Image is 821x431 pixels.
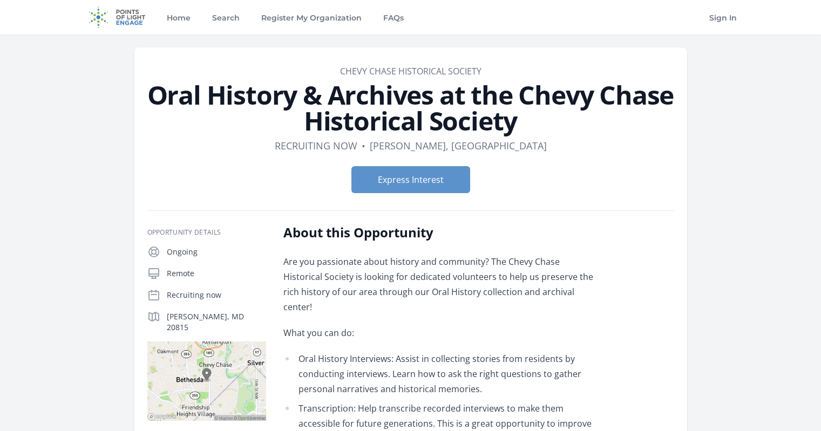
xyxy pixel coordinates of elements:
[147,82,674,134] h1: Oral History & Archives at the Chevy Chase Historical Society
[167,247,266,257] p: Ongoing
[167,311,266,333] p: [PERSON_NAME], MD 20815
[283,224,599,241] h2: About this Opportunity
[283,325,599,340] p: What you can do:
[275,138,357,153] dd: Recruiting now
[370,138,547,153] dd: [PERSON_NAME], [GEOGRAPHIC_DATA]
[147,228,266,237] h3: Opportunity Details
[167,290,266,300] p: Recruiting now
[283,351,599,396] li: Oral History Interviews: Assist in collecting stories from residents by conducting interviews. Le...
[147,341,266,421] img: Map
[340,65,481,77] a: Chevy Chase Historical Society
[362,138,365,153] div: •
[351,166,470,193] button: Express Interest
[167,268,266,279] p: Remote
[283,254,599,314] p: Are you passionate about history and community? The Chevy Chase Historical Society is looking for...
